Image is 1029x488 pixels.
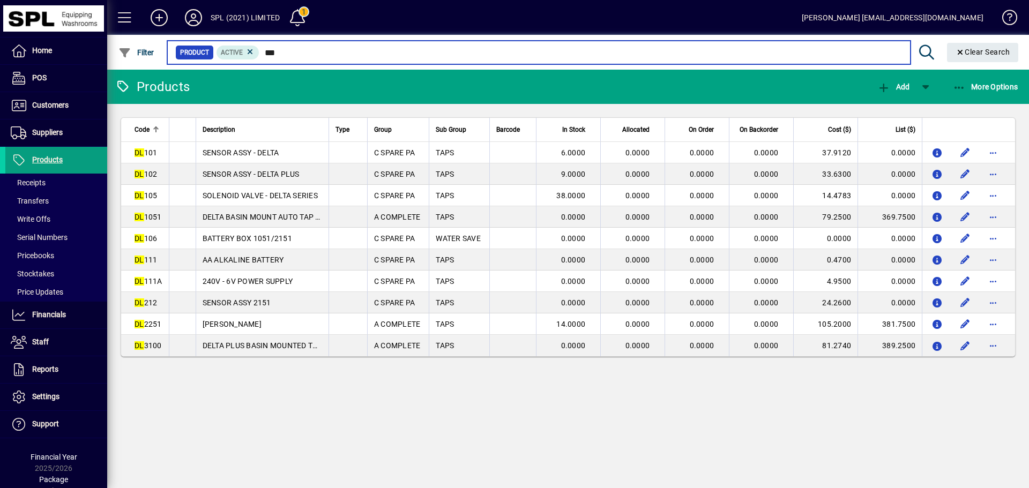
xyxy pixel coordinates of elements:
span: A COMPLETE [374,320,421,328]
span: 0.0000 [561,341,586,350]
span: 0.0000 [690,191,714,200]
span: 0.0000 [690,213,714,221]
span: Clear Search [956,48,1010,56]
td: 37.9120 [793,142,857,163]
span: TAPS [436,191,454,200]
button: Edit [957,251,974,268]
span: C SPARE PA [374,298,415,307]
span: 0.0000 [690,277,714,286]
span: 0.0000 [690,320,714,328]
span: Package [39,475,68,484]
span: Settings [32,392,59,401]
em: DL [135,191,144,200]
span: On Order [689,124,714,136]
button: More options [985,144,1002,161]
span: 0.0000 [625,170,650,178]
td: 0.0000 [857,271,922,292]
span: C SPARE PA [374,277,415,286]
td: 14.4783 [793,185,857,206]
span: BATTERY BOX 1051/2151 [203,234,292,243]
span: Reports [32,365,58,373]
span: 3100 [135,341,162,350]
button: Edit [957,208,974,226]
button: Add [875,77,912,96]
a: Pricebooks [5,246,107,265]
span: 0.0000 [690,170,714,178]
span: Financials [32,310,66,319]
a: Reports [5,356,107,383]
span: 0.0000 [690,256,714,264]
button: More options [985,230,1002,247]
a: Write Offs [5,210,107,228]
span: 0.0000 [754,170,779,178]
span: 0.0000 [754,256,779,264]
span: 101 [135,148,157,157]
button: More options [985,251,1002,268]
button: Edit [957,316,974,333]
mat-chip: Activation Status: Active [217,46,259,59]
span: 1051 [135,213,162,221]
div: Barcode [496,124,530,136]
button: Edit [957,187,974,204]
span: Cost ($) [828,124,851,136]
a: Home [5,37,107,64]
span: Price Updates [11,288,63,296]
span: A COMPLETE [374,213,421,221]
em: DL [135,148,144,157]
div: In Stock [543,124,595,136]
span: 0.0000 [625,191,650,200]
em: DL [135,341,144,350]
button: Add [142,8,176,27]
button: Edit [957,294,974,311]
span: DELTA PLUS BASIN MOUNTED TOUCH FREE TAP [203,341,369,350]
span: Code [135,124,150,136]
span: Products [32,155,63,164]
span: AA ALKALINE BATTERY [203,256,284,264]
button: More options [985,187,1002,204]
span: On Backorder [740,124,778,136]
td: 105.2000 [793,313,857,335]
span: POS [32,73,47,82]
td: 369.7500 [857,206,922,228]
a: Receipts [5,174,107,192]
span: 0.0000 [754,341,779,350]
span: Support [32,419,59,428]
em: DL [135,234,144,243]
span: TAPS [436,148,454,157]
span: 2251 [135,320,162,328]
button: Filter [116,43,157,62]
a: POS [5,65,107,92]
em: DL [135,170,144,178]
button: Edit [957,166,974,183]
span: SENSOR ASSY - DELTA [203,148,279,157]
span: 0.0000 [561,277,586,286]
td: 0.4700 [793,249,857,271]
span: 111A [135,277,162,286]
span: 0.0000 [754,213,779,221]
em: DL [135,213,144,221]
span: Staff [32,337,49,346]
span: 0.0000 [754,191,779,200]
a: Staff [5,329,107,356]
span: TAPS [436,256,454,264]
span: 0.0000 [561,234,586,243]
button: Edit [957,144,974,161]
td: 79.2500 [793,206,857,228]
span: 0.0000 [561,213,586,221]
div: Description [203,124,323,136]
span: 105 [135,191,157,200]
td: 0.0000 [793,228,857,249]
div: Type [335,124,361,136]
em: DL [135,298,144,307]
span: 0.0000 [625,341,650,350]
span: WATER SAVE [436,234,481,243]
td: 381.7500 [857,313,922,335]
span: 0.0000 [754,277,779,286]
span: Allocated [622,124,650,136]
button: More options [985,208,1002,226]
div: SPL (2021) LIMITED [211,9,280,26]
td: 0.0000 [857,228,922,249]
td: 0.0000 [857,185,922,206]
span: A COMPLETE [374,341,421,350]
span: TAPS [436,277,454,286]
